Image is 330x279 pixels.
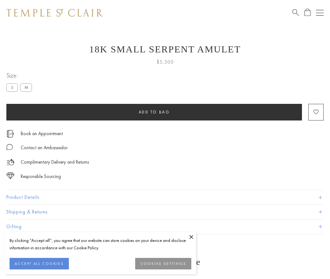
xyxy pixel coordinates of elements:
div: By clicking “Accept all”, you agree that our website can store cookies on your device and disclos... [10,237,191,252]
button: ACCEPT ALL COOKIES [10,258,69,269]
button: Add to bag [6,104,302,120]
button: Gifting [6,220,324,234]
a: Book an Appointment [21,130,63,137]
img: icon_sourcing.svg [6,173,14,179]
img: icon_delivery.svg [6,158,14,166]
label: M [20,83,32,91]
div: Responsible Sourcing [21,173,61,181]
span: Add to bag [139,109,170,115]
img: MessageIcon-01_2.svg [6,144,13,150]
img: icon_appointment.svg [6,130,14,137]
h1: 18K Small Serpent Amulet [6,44,324,55]
span: Size: [6,70,34,81]
img: Temple St. Clair [6,9,103,17]
a: Open Shopping Bag [304,9,311,17]
button: Open navigation [316,9,324,17]
button: COOKIES SETTINGS [135,258,191,269]
button: Product Details [6,190,324,205]
button: Shipping & Returns [6,205,324,219]
p: Complimentary Delivery and Returns [21,158,89,166]
label: S [6,83,18,91]
a: Search [292,9,299,17]
span: $5,500 [157,58,174,66]
div: Contact an Ambassador [21,144,68,152]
